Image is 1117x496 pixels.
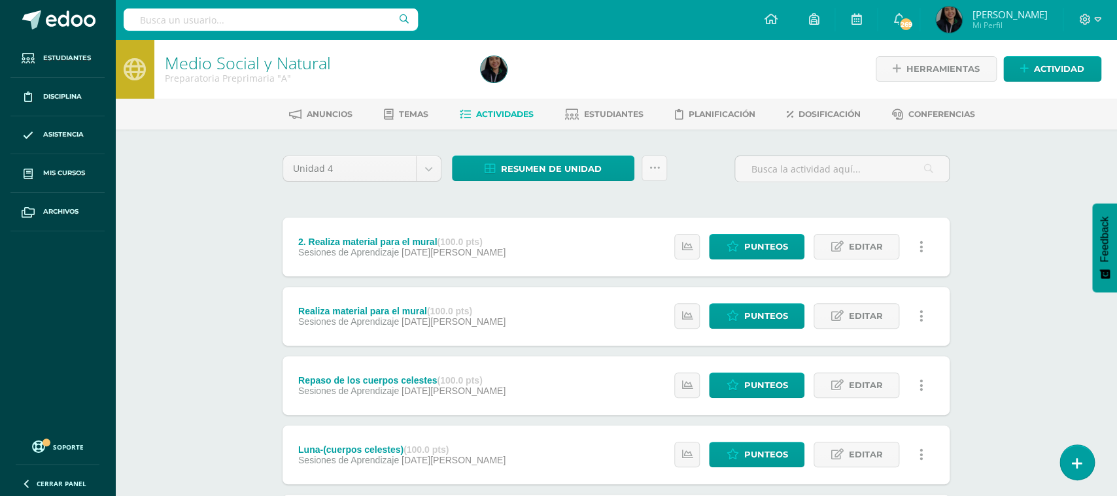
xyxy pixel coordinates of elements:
a: Planificación [675,104,755,125]
a: Temas [384,104,428,125]
span: Feedback [1099,216,1110,262]
a: Medio Social y Natural [165,52,331,74]
span: Unidad 4 [293,156,406,181]
span: Soporte [53,442,84,452]
span: Editar [848,235,882,259]
span: Mis cursos [43,168,85,178]
a: Disciplina [10,78,105,116]
span: Mi Perfil [972,20,1047,31]
a: Estudiantes [565,104,644,125]
input: Busca un usuario... [124,8,418,31]
span: Sesiones de Aprendizaje [298,386,399,396]
span: Sesiones de Aprendizaje [298,247,399,257]
span: Actividades [476,109,534,119]
span: [DATE][PERSON_NAME] [402,316,506,327]
a: Punteos [709,303,804,329]
span: Anuncios [307,109,352,119]
div: Realiza material para el mural [298,306,506,316]
a: Soporte [16,437,99,455]
span: Resumen de unidad [501,157,602,181]
a: Dosificación [787,104,861,125]
div: Repaso de los cuerpos celestes [298,375,506,386]
div: Preparatoria Preprimaria 'A' [165,72,465,84]
button: Feedback - Mostrar encuesta [1092,203,1117,292]
span: Editar [848,373,882,397]
strong: (100.0 pts) [437,237,482,247]
span: 269 [899,17,913,31]
a: Actividades [460,104,534,125]
a: Asistencia [10,116,105,155]
a: Punteos [709,234,804,259]
span: [DATE][PERSON_NAME] [402,455,506,465]
div: 2. Realiza material para el mural [298,237,506,247]
a: Mis cursos [10,154,105,193]
span: Planificación [689,109,755,119]
a: Conferencias [892,104,975,125]
a: Estudiantes [10,39,105,78]
span: [PERSON_NAME] [972,8,1047,21]
a: Herramientas [876,56,997,82]
input: Busca la actividad aquí... [735,156,949,182]
span: Conferencias [908,109,975,119]
a: Archivos [10,193,105,231]
h1: Medio Social y Natural [165,54,465,72]
span: Punteos [744,442,787,467]
span: Sesiones de Aprendizaje [298,455,399,465]
span: Asistencia [43,129,84,140]
span: [DATE][PERSON_NAME] [402,386,506,396]
span: Actividad [1034,57,1084,81]
div: Luna-(cuerpos celestes) [298,444,506,455]
span: Punteos [744,235,787,259]
a: Actividad [1003,56,1101,82]
span: Editar [848,304,882,328]
img: 05b0c392cdf5122faff8de1dd3fa3244.png [936,7,962,33]
span: Estudiantes [43,53,91,63]
a: Anuncios [289,104,352,125]
span: Temas [399,109,428,119]
strong: (100.0 pts) [437,375,482,386]
a: Punteos [709,442,804,467]
span: Punteos [744,373,787,397]
img: 05b0c392cdf5122faff8de1dd3fa3244.png [481,56,507,82]
a: Punteos [709,372,804,398]
span: Disciplina [43,91,82,102]
span: Dosificación [799,109,861,119]
a: Unidad 4 [283,156,441,181]
span: Editar [848,442,882,467]
span: [DATE][PERSON_NAME] [402,247,506,257]
strong: (100.0 pts) [404,444,449,455]
span: Punteos [744,304,787,328]
strong: (100.0 pts) [427,306,472,316]
span: Estudiantes [584,109,644,119]
span: Sesiones de Aprendizaje [298,316,399,327]
span: Cerrar panel [37,479,86,488]
span: Archivos [43,207,78,217]
span: Herramientas [906,57,980,81]
a: Resumen de unidad [452,156,634,181]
